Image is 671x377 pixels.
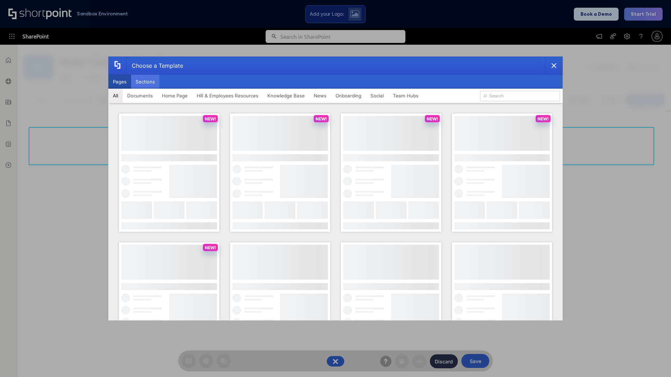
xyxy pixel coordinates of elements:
[157,89,192,103] button: Home Page
[108,57,563,320] div: template selector
[108,75,131,89] button: Pages
[316,116,327,121] p: NEW!
[192,89,263,103] button: HR & Employees Resources
[123,89,157,103] button: Documents
[131,75,159,89] button: Sections
[205,245,216,250] p: NEW!
[388,89,423,103] button: Team Hubs
[427,116,438,121] p: NEW!
[537,116,549,121] p: NEW!
[480,91,560,101] input: Search
[636,343,671,377] iframe: Chat Widget
[108,89,123,103] button: All
[331,89,366,103] button: Onboarding
[366,89,388,103] button: Social
[126,57,183,74] div: Choose a Template
[205,116,216,121] p: NEW!
[309,89,331,103] button: News
[263,89,309,103] button: Knowledge Base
